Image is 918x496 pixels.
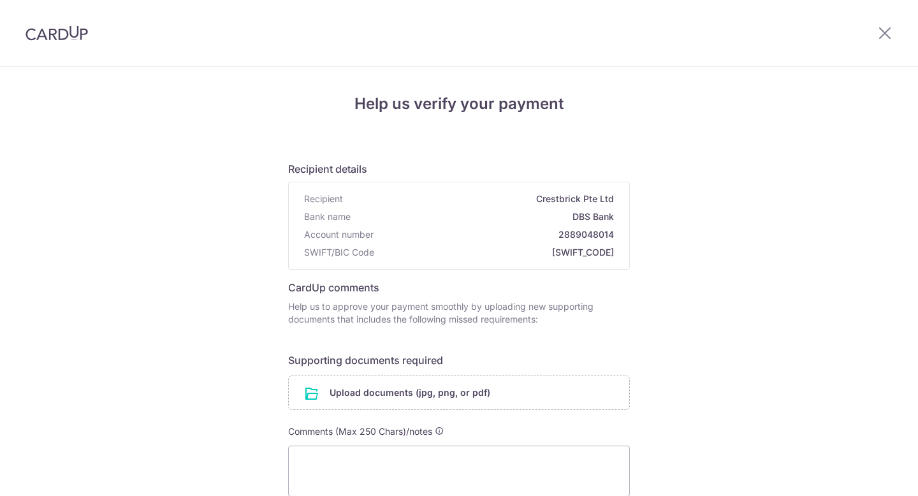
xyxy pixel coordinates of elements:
span: Account number [304,228,374,241]
div: Upload documents (jpg, png, or pdf) [288,376,630,410]
span: 2889048014 [379,228,614,241]
span: [SWIFT_CODE] [379,246,614,259]
span: DBS Bank [356,210,614,223]
span: Recipient [304,193,343,205]
h4: Help us verify your payment [288,92,630,115]
span: SWIFT/BIC Code [304,246,374,259]
p: Help us to approve your payment smoothly by uploading new supporting documents that includes the ... [288,300,630,326]
span: Comments (Max 250 Chars)/notes [288,426,432,437]
h6: Supporting documents required [288,353,630,368]
span: Crestbrick Pte Ltd [348,193,614,205]
img: CardUp [25,26,88,41]
h6: CardUp comments [288,280,630,295]
span: Bank name [304,210,351,223]
h6: Recipient details [288,161,630,177]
